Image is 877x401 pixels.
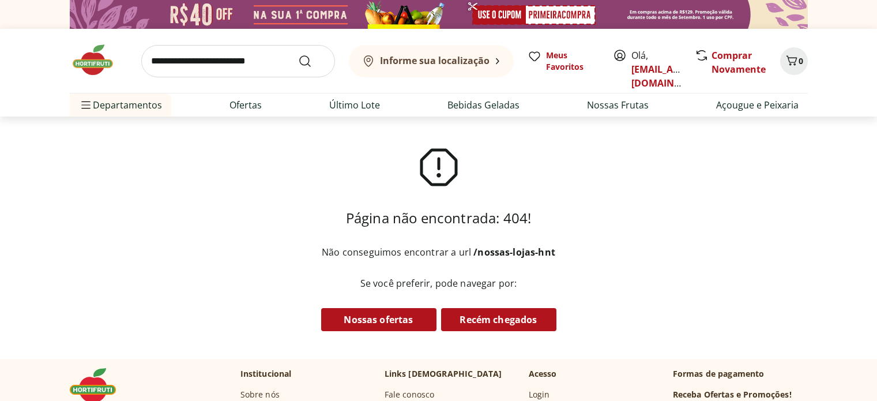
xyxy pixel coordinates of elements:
a: Comprar Novamente [712,49,766,76]
b: /nossas-lojas-hnt [473,246,555,258]
p: Institucional [240,368,292,380]
span: Meus Favoritos [546,50,599,73]
a: Sobre nós [240,389,280,400]
a: Recém chegados [441,308,556,331]
a: Nossas Frutas [587,98,649,112]
p: Links [DEMOGRAPHIC_DATA] [385,368,502,380]
span: 0 [799,55,803,66]
a: Último Lote [329,98,380,112]
img: Hortifruti [70,43,127,77]
p: Formas de pagamento [673,368,808,380]
p: Acesso [529,368,557,380]
p: Não conseguimos encontrar a url [322,246,555,258]
a: Login [529,389,550,400]
a: Fale conosco [385,389,435,400]
h3: Página não encontrada: 404! [346,209,531,227]
span: Departamentos [79,91,162,119]
a: Bebidas Geladas [447,98,520,112]
a: Ofertas [229,98,262,112]
input: search [141,45,335,77]
a: Nossas ofertas [321,308,436,331]
p: Se você preferir, pode navegar por: [274,277,603,290]
button: Informe sua localização [349,45,514,77]
button: Carrinho [780,47,808,75]
b: Informe sua localização [380,54,490,67]
button: Menu [79,91,93,119]
a: [EMAIL_ADDRESS][DOMAIN_NAME] [631,63,712,89]
a: Meus Favoritos [528,50,599,73]
button: Submit Search [298,54,326,68]
a: Açougue e Peixaria [716,98,799,112]
h3: Receba Ofertas e Promoções! [673,389,792,400]
span: Olá, [631,48,683,90]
